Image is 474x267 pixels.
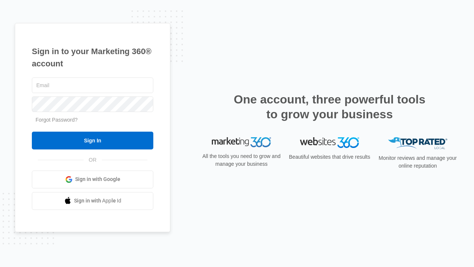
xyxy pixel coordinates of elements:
[212,137,271,148] img: Marketing 360
[36,117,78,123] a: Forgot Password?
[376,154,459,170] p: Monitor reviews and manage your online reputation
[32,192,153,210] a: Sign in with Apple Id
[74,197,121,205] span: Sign in with Apple Id
[32,132,153,149] input: Sign In
[84,156,102,164] span: OR
[231,92,428,122] h2: One account, three powerful tools to grow your business
[32,45,153,70] h1: Sign in to your Marketing 360® account
[288,153,371,161] p: Beautiful websites that drive results
[75,175,120,183] span: Sign in with Google
[32,78,153,93] input: Email
[388,137,447,149] img: Top Rated Local
[32,171,153,188] a: Sign in with Google
[300,137,359,148] img: Websites 360
[200,152,283,168] p: All the tools you need to grow and manage your business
